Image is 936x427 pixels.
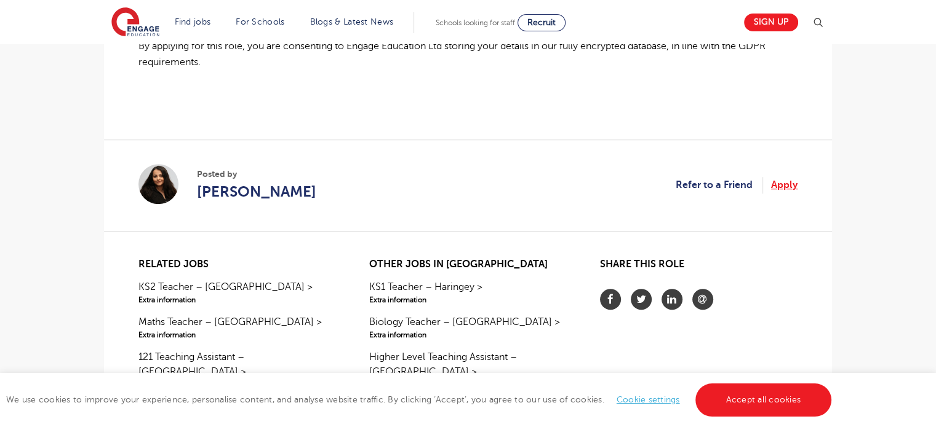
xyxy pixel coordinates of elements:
a: Sign up [744,14,798,31]
a: KS2 Teacher – [GEOGRAPHIC_DATA] >Extra information [138,280,336,305]
a: Find jobs [175,17,211,26]
h2: Share this role [600,259,798,276]
a: Accept all cookies [695,383,832,417]
p: By applying for this role, you are consenting to Engage Education Ltd storing your details in our... [138,38,798,71]
a: Recruit [518,14,566,31]
a: KS1 Teacher – Haringey >Extra information [369,280,567,305]
p: ​​​​​​​ [138,82,798,98]
a: Refer to a Friend [676,177,763,193]
img: Engage Education [111,7,159,38]
a: Apply [771,177,798,193]
span: Recruit [527,18,556,27]
h2: Other jobs in [GEOGRAPHIC_DATA] [369,259,567,270]
a: [PERSON_NAME] [197,181,316,203]
span: Extra information [138,294,336,305]
span: Extra information [138,329,336,340]
a: Higher Level Teaching Assistant – [GEOGRAPHIC_DATA] >Extra information [369,350,567,390]
a: 121 Teaching Assistant – [GEOGRAPHIC_DATA] >Extra information [138,350,336,390]
span: Extra information [369,294,567,305]
span: We use cookies to improve your experience, personalise content, and analyse website traffic. By c... [6,395,834,404]
span: Posted by [197,168,316,181]
span: Schools looking for staff [436,18,515,27]
h2: Related jobs [138,259,336,270]
a: Maths Teacher – [GEOGRAPHIC_DATA] >Extra information [138,315,336,340]
a: Biology Teacher – [GEOGRAPHIC_DATA] >Extra information [369,315,567,340]
a: For Schools [236,17,284,26]
span: Extra information [369,329,567,340]
a: Cookie settings [617,395,680,404]
p: ​​​​​​​ [138,111,798,127]
a: Blogs & Latest News [310,17,394,26]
